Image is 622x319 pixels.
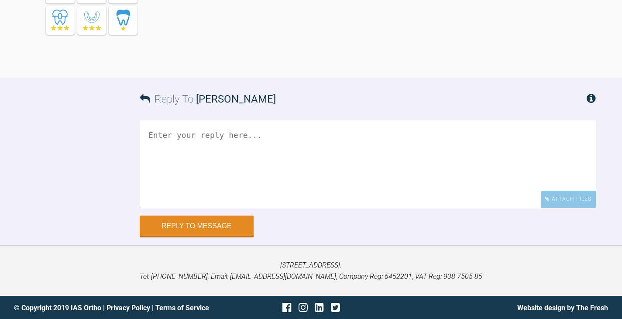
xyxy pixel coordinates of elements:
[14,260,608,282] p: [STREET_ADDRESS]. Tel: [PHONE_NUMBER], Email: [EMAIL_ADDRESS][DOMAIN_NAME], Company Reg: 6452201,...
[140,91,276,107] h3: Reply To
[517,304,608,312] a: Website design by The Fresh
[541,191,596,208] div: Attach Files
[14,302,212,314] div: © Copyright 2019 IAS Ortho | |
[196,93,276,105] span: [PERSON_NAME]
[107,304,150,312] a: Privacy Policy
[140,216,254,237] button: Reply to Message
[155,304,209,312] a: Terms of Service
